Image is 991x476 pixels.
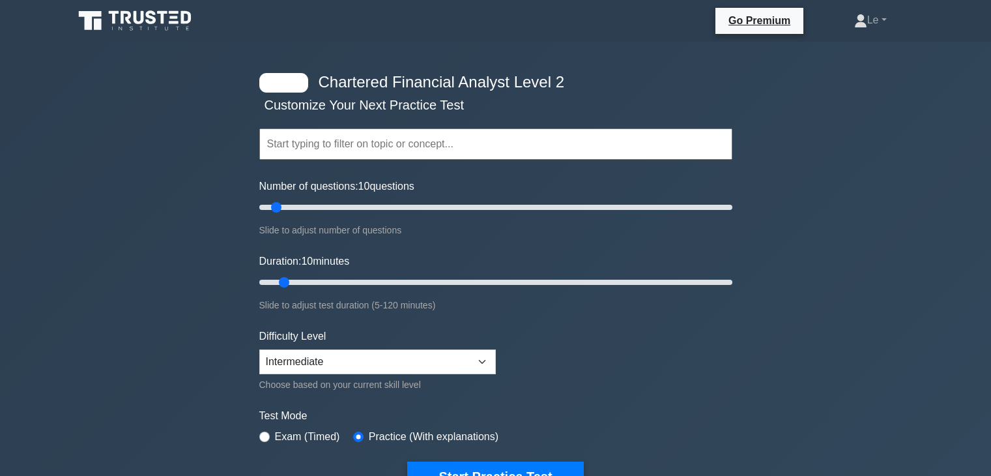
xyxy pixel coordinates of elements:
[259,297,732,313] div: Slide to adjust test duration (5-120 minutes)
[259,179,414,194] label: Number of questions: questions
[259,222,732,238] div: Slide to adjust number of questions
[259,329,326,344] label: Difficulty Level
[259,254,350,269] label: Duration: minutes
[721,12,798,29] a: Go Premium
[823,7,918,33] a: Le
[259,128,732,160] input: Start typing to filter on topic or concept...
[259,377,496,393] div: Choose based on your current skill level
[259,408,732,424] label: Test Mode
[369,429,498,445] label: Practice (With explanations)
[313,73,668,92] h4: Chartered Financial Analyst Level 2
[301,256,313,267] span: 10
[275,429,340,445] label: Exam (Timed)
[358,181,370,192] span: 10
